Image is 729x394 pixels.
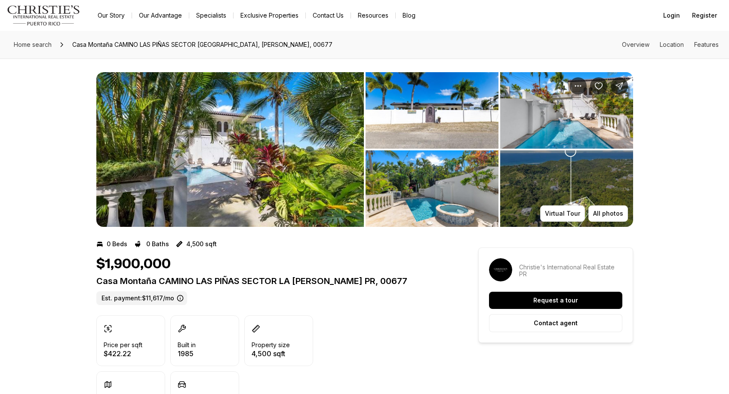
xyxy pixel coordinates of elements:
[96,72,364,227] button: View image gallery
[366,72,498,149] button: View image gallery
[91,9,132,21] a: Our Story
[96,291,187,305] label: Est. payment: $11,617/mo
[534,320,578,327] p: Contact agent
[687,7,722,24] button: Register
[252,342,290,348] p: Property size
[96,72,633,227] div: Listing Photos
[96,256,171,272] h1: $1,900,000
[489,292,622,309] button: Request a tour
[366,150,498,227] button: View image gallery
[694,41,719,48] a: Skip to: Features
[588,205,628,222] button: All photos
[540,205,585,222] button: Virtual Tour
[660,41,684,48] a: Skip to: Location
[178,350,196,357] p: 1985
[104,342,142,348] p: Price per sqft
[500,150,633,227] button: View image gallery
[252,350,290,357] p: 4,500 sqft
[569,77,587,95] button: Property options
[658,7,685,24] button: Login
[107,241,127,247] p: 0 Beds
[622,41,719,48] nav: Page section menu
[692,12,717,19] span: Register
[234,9,305,21] a: Exclusive Properties
[489,314,622,332] button: Contact agent
[351,9,395,21] a: Resources
[593,210,623,217] p: All photos
[96,276,447,286] p: Casa Montaña CAMINO LAS PIÑAS SECTOR LA [PERSON_NAME] PR, 00677
[611,77,628,95] button: Share Property: Casa Montaña CAMINO LAS PIÑAS SECTOR LA JOYA
[10,38,55,52] a: Home search
[545,210,580,217] p: Virtual Tour
[96,72,364,227] li: 1 of 17
[622,41,649,48] a: Skip to: Overview
[590,77,607,95] button: Save Property: Casa Montaña CAMINO LAS PIÑAS SECTOR LA JOYA
[396,9,422,21] a: Blog
[366,72,633,227] li: 2 of 17
[132,9,189,21] a: Our Advantage
[146,241,169,247] p: 0 Baths
[69,38,336,52] span: Casa Montaña CAMINO LAS PIÑAS SECTOR [GEOGRAPHIC_DATA], [PERSON_NAME], 00677
[306,9,351,21] button: Contact Us
[178,342,196,348] p: Built in
[7,5,80,26] img: logo
[500,72,633,149] button: View image gallery
[186,241,217,247] p: 4,500 sqft
[519,264,622,278] p: Christie's International Real Estate PR
[663,12,680,19] span: Login
[189,9,233,21] a: Specialists
[533,297,578,304] p: Request a tour
[104,350,142,357] p: $422.22
[14,41,52,48] span: Home search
